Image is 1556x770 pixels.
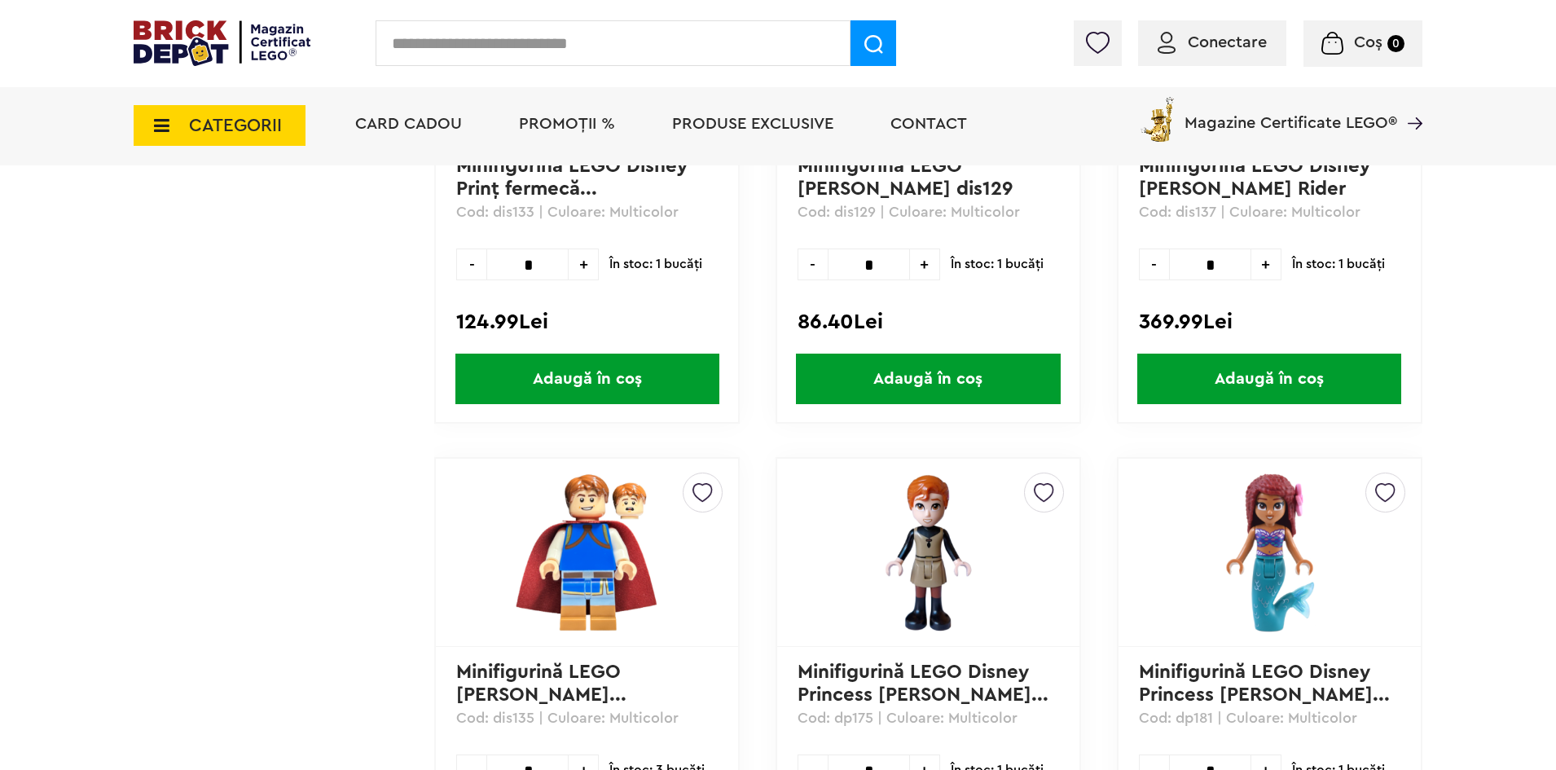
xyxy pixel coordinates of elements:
img: Minifigurină LEGO Disney Prince Florian dis135 [484,473,690,632]
img: Minifigurină LEGO Disney Princess Prince Phillip dp175 [842,473,1013,632]
span: Coș [1354,34,1382,51]
a: Card Cadou [355,116,462,132]
span: Adaugă în coș [455,354,719,404]
p: Cod: dis137 | Culoare: Multicolor [1139,203,1400,240]
span: + [1251,249,1281,280]
a: Minifigurină LEGO Disney Princess [PERSON_NAME]... [798,662,1048,705]
span: În stoc: 1 bucăţi [609,249,702,280]
p: Cod: dis135 | Culoare: Multicolor [456,709,718,746]
a: Adaugă în coș [777,354,1079,404]
span: + [910,249,940,280]
a: Adaugă în coș [436,354,738,404]
p: Cod: dis133 | Culoare: Multicolor [456,203,718,240]
p: Cod: dp181 | Culoare: Multicolor [1139,709,1400,746]
span: Magazine Certificate LEGO® [1185,94,1397,131]
a: PROMOȚII % [519,116,615,132]
a: Contact [890,116,967,132]
span: Conectare [1188,34,1267,51]
span: În stoc: 1 bucăţi [1292,249,1385,280]
span: - [456,249,486,280]
div: 86.40Lei [798,311,1059,332]
span: În stoc: 1 bucăţi [951,249,1044,280]
p: Cod: dis129 | Culoare: Multicolor [798,203,1059,240]
a: Conectare [1158,34,1267,51]
a: Magazine Certificate LEGO® [1397,94,1422,110]
span: - [798,249,828,280]
a: Minifigurină LEGO Disney Princess [PERSON_NAME]... [1139,662,1390,705]
a: Produse exclusive [672,116,833,132]
div: 369.99Lei [1139,311,1400,332]
span: - [1139,249,1169,280]
a: Adaugă în coș [1119,354,1421,404]
div: 124.99Lei [456,311,718,332]
span: Adaugă în coș [796,354,1060,404]
a: Minifigurină LEGO Disney [PERSON_NAME] Rider dis137 [1139,156,1376,222]
p: Cod: dp175 | Culoare: Multicolor [798,709,1059,746]
a: Minifigurină LEGO [PERSON_NAME]... [456,662,626,705]
small: 0 [1387,35,1404,52]
img: Minifigurină LEGO Disney Princess Ariel dp181 [1204,473,1335,632]
span: + [569,249,599,280]
span: CATEGORII [189,117,282,134]
span: Adaugă în coș [1137,354,1401,404]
